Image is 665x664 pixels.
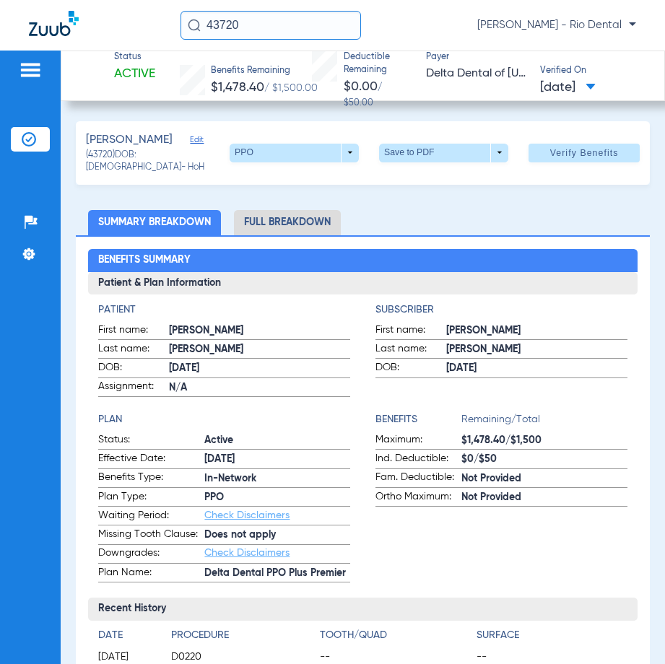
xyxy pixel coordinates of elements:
[29,11,79,36] img: Zuub Logo
[461,490,627,505] span: Not Provided
[98,360,169,377] span: DOB:
[188,19,201,32] img: Search Icon
[98,527,204,544] span: Missing Tooth Clause:
[344,51,414,77] span: Deductible Remaining
[446,323,627,338] span: [PERSON_NAME]
[375,360,446,377] span: DOB:
[98,432,204,450] span: Status:
[446,342,627,357] span: [PERSON_NAME]
[98,379,169,396] span: Assignment:
[98,508,204,525] span: Waiting Period:
[171,628,315,643] h4: Procedure
[426,51,527,64] span: Payer
[86,131,173,149] span: [PERSON_NAME]
[461,471,627,486] span: Not Provided
[98,302,350,318] h4: Patient
[204,566,350,581] span: Delta Dental PPO Plus Premier
[169,323,350,338] span: [PERSON_NAME]
[477,628,627,648] app-breakdown-title: Surface
[171,628,315,648] app-breakdown-title: Procedure
[320,628,471,643] h4: Tooth/Quad
[375,451,461,468] span: Ind. Deductible:
[98,628,159,648] app-breakdown-title: Date
[88,272,637,295] h3: Patient & Plan Information
[461,433,627,448] span: $1,478.40/$1,500
[344,80,378,93] span: $0.00
[540,79,596,97] span: [DATE]
[211,81,264,94] span: $1,478.40
[204,433,350,448] span: Active
[98,489,204,507] span: Plan Type:
[264,83,318,93] span: / $1,500.00
[446,361,627,376] span: [DATE]
[98,628,159,643] h4: Date
[550,147,619,159] span: Verify Benefits
[204,490,350,505] span: PPO
[477,650,627,664] span: --
[204,452,350,467] span: [DATE]
[204,548,290,558] a: Check Disclaimers
[88,210,221,235] li: Summary Breakdown
[114,51,155,64] span: Status
[98,470,204,487] span: Benefits Type:
[529,144,640,162] button: Verify Benefits
[375,323,446,340] span: First name:
[375,432,461,450] span: Maximum:
[204,471,350,486] span: In-Network
[204,528,350,543] span: Does not apply
[98,650,159,664] span: [DATE]
[98,451,204,468] span: Effective Date:
[19,61,42,79] img: hamburger-icon
[375,341,446,359] span: Last name:
[320,628,471,648] app-breakdown-title: Tooth/Quad
[88,598,637,621] h3: Recent History
[98,565,204,582] span: Plan Name:
[211,65,318,78] span: Benefits Remaining
[461,452,627,467] span: $0/$50
[169,380,350,396] span: N/A
[375,489,461,507] span: Ortho Maximum:
[169,361,350,376] span: [DATE]
[169,342,350,357] span: [PERSON_NAME]
[114,65,155,83] span: Active
[320,650,471,664] span: --
[98,412,350,427] h4: Plan
[375,302,627,318] h4: Subscriber
[234,210,341,235] li: Full Breakdown
[98,546,204,563] span: Downgrades:
[375,412,461,427] h4: Benefits
[426,65,527,83] span: Delta Dental of [US_STATE]
[171,650,315,664] span: D0220
[379,144,508,162] button: Save to PDF
[98,323,169,340] span: First name:
[98,341,169,359] span: Last name:
[230,144,359,162] button: PPO
[375,470,461,487] span: Fam. Deductible:
[88,249,637,272] h2: Benefits Summary
[461,412,627,432] span: Remaining/Total
[86,149,230,175] span: (43720) DOB: [DEMOGRAPHIC_DATA] - HoH
[375,412,461,432] app-breakdown-title: Benefits
[204,510,290,520] a: Check Disclaimers
[540,65,641,78] span: Verified On
[477,628,627,643] h4: Surface
[477,18,636,32] span: [PERSON_NAME] - Rio Dental
[181,11,361,40] input: Search for patients
[190,135,203,149] span: Edit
